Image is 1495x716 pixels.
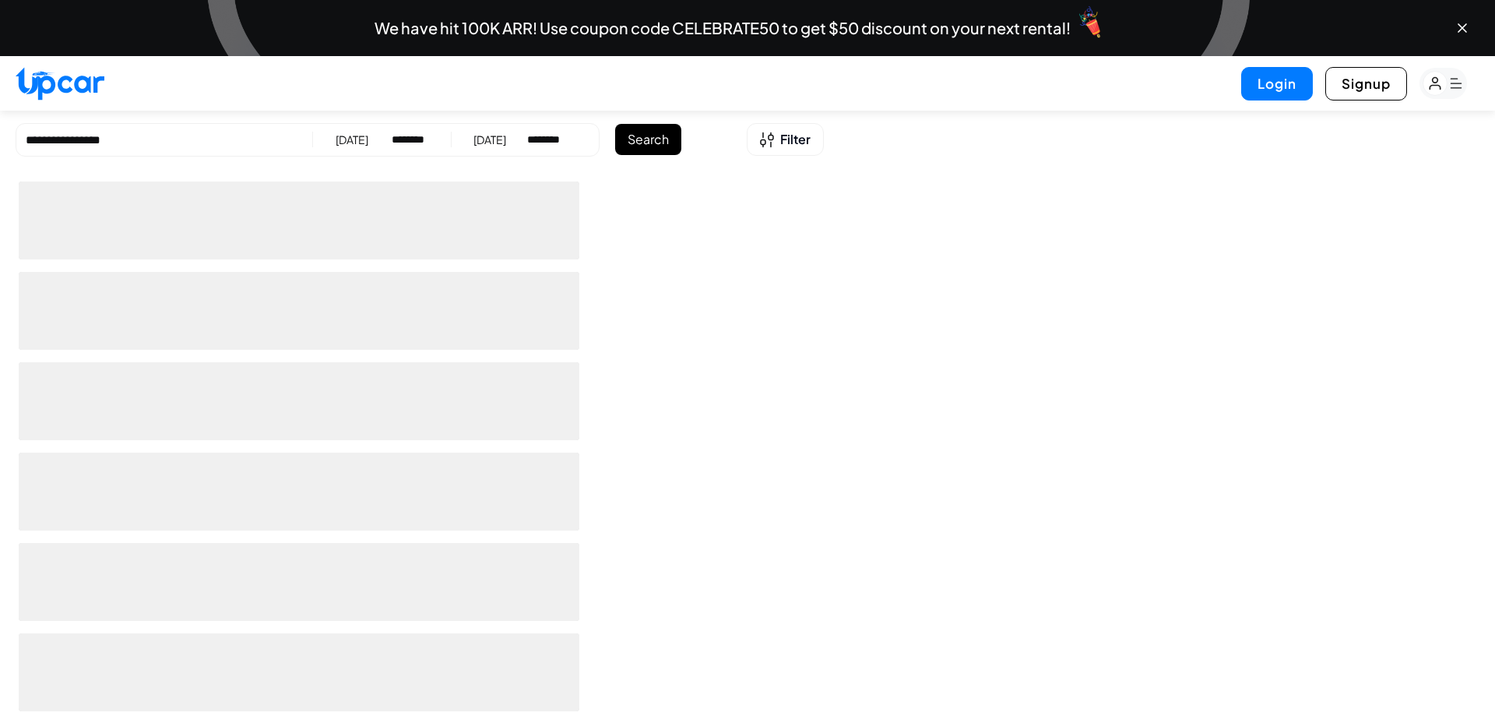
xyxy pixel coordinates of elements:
[336,132,368,147] div: [DATE]
[1325,67,1407,101] button: Signup
[1241,67,1313,101] button: Login
[473,132,506,147] div: [DATE]
[1455,20,1470,36] button: Close banner
[375,20,1071,36] span: We have hit 100K ARR! Use coupon code CELEBRATE50 to get $50 discount on your next rental!
[16,67,104,101] img: Upcar Logo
